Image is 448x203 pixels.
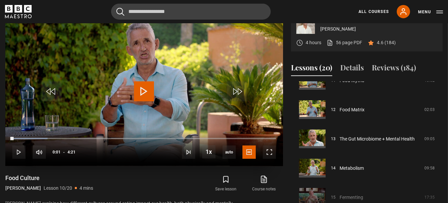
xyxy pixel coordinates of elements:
[245,174,283,193] a: Course notes
[207,174,245,193] button: Save lesson
[53,146,61,158] span: 0:01
[359,9,389,15] a: All Courses
[68,146,75,158] span: 4:21
[242,146,256,159] button: Captions
[111,4,271,20] input: Search
[5,174,93,182] h1: Food Culture
[263,146,276,159] button: Fullscreen
[44,185,72,192] p: Lesson 10/20
[79,185,93,192] p: 4 mins
[223,146,236,159] div: Current quality: 720p
[340,62,364,76] button: Details
[306,39,321,46] p: 4 hours
[223,146,236,159] span: auto
[327,39,362,46] a: 56 page PDF
[182,146,195,159] button: Next Lesson
[340,77,364,84] a: Food Myths
[340,136,415,143] a: The Gut Microbiome + Mental Health
[12,138,276,139] div: Progress Bar
[377,39,396,46] p: 4.6 (184)
[320,26,437,33] p: [PERSON_NAME]
[291,62,332,76] button: Lessons (20)
[340,165,364,172] a: Metabolism
[116,8,124,16] button: Submit the search query
[5,185,41,192] p: [PERSON_NAME]
[418,9,443,15] button: Toggle navigation
[33,146,46,159] button: Mute
[12,146,26,159] button: Play
[340,106,365,113] a: Food Matrix
[5,10,283,166] video-js: Video Player
[63,150,65,154] span: -
[5,5,32,18] svg: BBC Maestro
[202,145,216,158] button: Playback Rate
[372,62,416,76] button: Reviews (184)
